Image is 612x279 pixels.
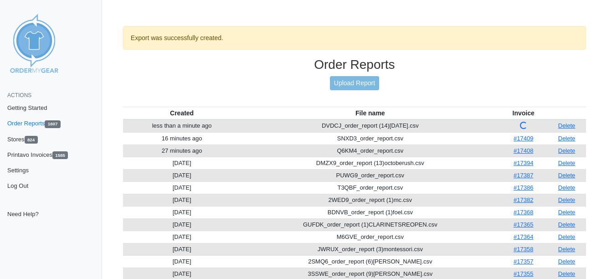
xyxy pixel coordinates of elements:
[514,209,533,216] a: #17368
[241,145,499,157] td: Q6KM4_order_report.csv
[123,206,241,218] td: [DATE]
[123,169,241,181] td: [DATE]
[123,243,241,255] td: [DATE]
[558,258,576,265] a: Delete
[558,122,576,129] a: Delete
[514,172,533,179] a: #17387
[123,132,241,145] td: 16 minutes ago
[558,233,576,240] a: Delete
[7,92,31,98] span: Actions
[241,231,499,243] td: M6GVE_order_report.csv
[241,181,499,194] td: T3QBF_order_report.csv
[241,255,499,268] td: 2SMQ6_order_report (6)[PERSON_NAME].csv
[514,270,533,277] a: #17355
[45,120,60,128] span: 1607
[52,151,68,159] span: 1585
[514,246,533,253] a: #17358
[514,258,533,265] a: #17357
[558,246,576,253] a: Delete
[241,218,499,231] td: GUFDK_order_report (1)CLARINETSREOPEN.csv
[514,221,533,228] a: #17365
[123,181,241,194] td: [DATE]
[558,209,576,216] a: Delete
[514,160,533,166] a: #17394
[558,147,576,154] a: Delete
[123,255,241,268] td: [DATE]
[123,157,241,169] td: [DATE]
[123,57,586,72] h3: Order Reports
[241,107,499,119] th: File name
[499,107,547,119] th: Invoice
[514,196,533,203] a: #17382
[558,172,576,179] a: Delete
[514,233,533,240] a: #17364
[241,243,499,255] td: JWRUX_order_report (3)montessori.csv
[558,184,576,191] a: Delete
[514,147,533,154] a: #17408
[123,145,241,157] td: 27 minutes ago
[558,135,576,142] a: Delete
[241,169,499,181] td: PUWG9_order_report.csv
[123,194,241,206] td: [DATE]
[241,119,499,133] td: DVDCJ_order_report (14)[DATE].csv
[241,194,499,206] td: 2WED9_order_report (1)mc.csv
[241,157,499,169] td: DMZX9_order_report (13)octoberush.csv
[123,231,241,243] td: [DATE]
[25,136,38,144] span: 824
[241,132,499,145] td: SNXD3_order_report.csv
[123,218,241,231] td: [DATE]
[558,196,576,203] a: Delete
[514,135,533,142] a: #17409
[123,107,241,119] th: Created
[558,221,576,228] a: Delete
[123,26,586,50] div: Export was successfully created.
[558,160,576,166] a: Delete
[514,184,533,191] a: #17386
[241,206,499,218] td: BDNVB_order_report (1)foel.csv
[558,270,576,277] a: Delete
[123,119,241,133] td: less than a minute ago
[330,76,379,90] a: Upload Report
